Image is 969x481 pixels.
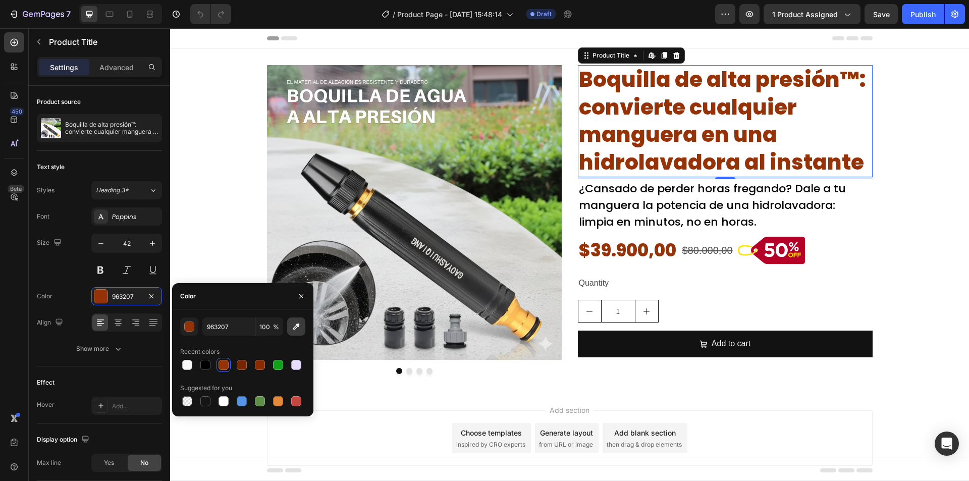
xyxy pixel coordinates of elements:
[180,292,196,301] div: Color
[865,4,898,24] button: Save
[37,236,64,250] div: Size
[180,347,220,356] div: Recent colors
[10,108,24,116] div: 450
[542,308,580,323] div: Add to cart
[420,23,461,32] div: Product Title
[375,377,423,387] span: Add section
[465,272,488,294] button: increment
[37,340,162,358] button: Show more
[76,344,123,354] div: Show more
[180,384,232,393] div: Suggested for you
[764,4,860,24] button: 1 product assigned
[935,432,959,456] div: Open Intercom Messenger
[256,340,262,346] button: Dot
[190,4,231,24] div: Undo/Redo
[91,181,162,199] button: Heading 3*
[408,37,703,149] h2: Boquilla de alta presión™: convierte cualquier manguera en una hidrolavadora al instante
[4,4,75,24] button: 7
[772,9,838,20] span: 1 product assigned
[397,9,502,20] span: Product Page - [DATE] 15:48:14
[444,399,506,410] div: Add blank section
[236,340,242,346] button: Dot
[37,163,65,172] div: Text style
[437,412,512,421] span: then drag & drop elements
[37,433,91,447] div: Display option
[511,212,564,232] div: $80.000,00
[408,272,431,294] button: decrement
[246,340,252,346] button: Dot
[226,340,232,346] button: Dot
[873,10,890,19] span: Save
[112,292,141,301] div: 963207
[140,458,148,467] span: No
[49,36,158,48] p: Product Title
[170,28,969,481] iframe: Design area
[37,400,55,409] div: Hover
[393,9,395,20] span: /
[99,62,134,73] p: Advanced
[408,302,703,329] button: Add to cart
[431,272,465,294] input: quantity
[536,10,552,19] span: Draft
[370,399,423,410] div: Generate layout
[112,402,159,411] div: Add...
[37,97,81,106] div: Product source
[568,205,635,239] img: gempages_571795456183501976-f8b44e27-a30b-4908-9d96-68d5bddea8fe.webp
[104,458,114,467] span: Yes
[37,458,61,467] div: Max line
[369,412,423,421] span: from URL or image
[37,378,55,387] div: Effect
[41,118,61,138] img: product feature img
[66,8,71,20] p: 7
[273,323,279,332] span: %
[291,399,352,410] div: Choose templates
[408,247,703,263] div: Quantity
[37,292,52,301] div: Color
[65,121,158,135] p: Boquilla de alta presión™: convierte cualquier manguera en una hidrolavadora al instante
[37,186,55,195] div: Styles
[902,4,944,24] button: Publish
[37,316,65,330] div: Align
[408,205,507,239] div: $39.900,00
[96,186,129,195] span: Heading 3*
[37,212,49,221] div: Font
[112,212,159,222] div: Poppins
[202,317,255,336] input: Eg: FFFFFF
[286,412,355,421] span: inspired by CRO experts
[50,62,78,73] p: Settings
[8,185,24,193] div: Beta
[409,152,702,202] p: ¿Cansado de perder horas fregando? Dale a tu manguera la potencia de una hidrolavadora: limpia en...
[910,9,936,20] div: Publish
